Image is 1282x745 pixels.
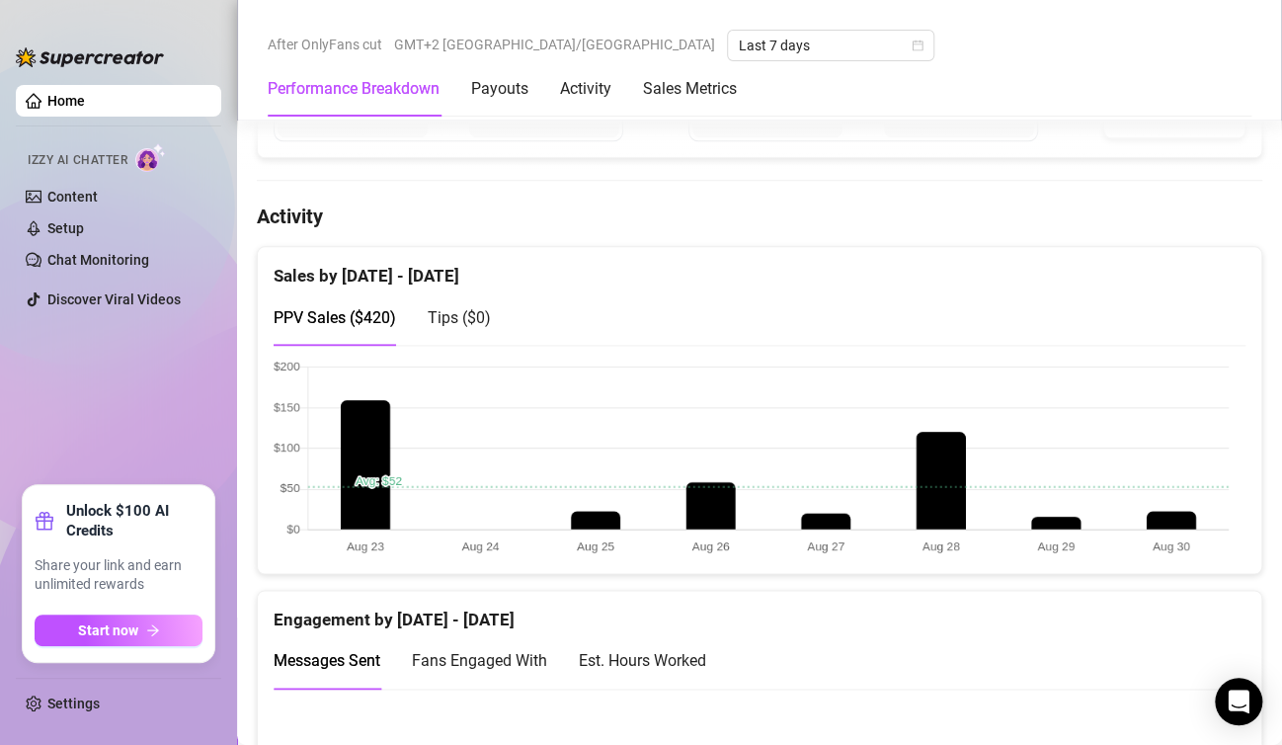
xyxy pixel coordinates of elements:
span: Fans Engaged With [412,651,547,670]
img: AI Chatter [135,143,166,172]
div: Open Intercom Messenger [1215,678,1262,725]
a: Content [47,189,98,205]
div: Sales Metrics [643,77,737,101]
span: gift [35,511,54,531]
span: Tips ( $0 ) [428,308,491,327]
div: Activity [560,77,611,101]
a: Discover Viral Videos [47,291,181,307]
div: Sales by [DATE] - [DATE] [274,247,1245,290]
button: Start nowarrow-right [35,615,202,646]
span: Start now [78,622,138,638]
span: Last 7 days [739,31,922,60]
span: GMT+2 [GEOGRAPHIC_DATA]/[GEOGRAPHIC_DATA] [394,30,715,59]
div: Performance Breakdown [268,77,440,101]
strong: Unlock $100 AI Credits [66,501,202,540]
a: Chat Monitoring [47,252,149,268]
span: arrow-right [146,623,160,637]
span: Messages Sent [274,651,380,670]
div: Engagement by [DATE] - [DATE] [274,591,1245,633]
div: Payouts [471,77,528,101]
a: Home [47,93,85,109]
span: After OnlyFans cut [268,30,382,59]
a: Settings [47,696,100,711]
a: Setup [47,220,84,236]
h4: Activity [257,203,1262,230]
span: PPV Sales ( $420 ) [274,308,396,327]
span: calendar [912,40,923,51]
img: logo-BBDzfeDw.svg [16,47,164,67]
div: Est. Hours Worked [579,648,706,673]
span: Share your link and earn unlimited rewards [35,556,202,595]
span: Izzy AI Chatter [28,151,127,170]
